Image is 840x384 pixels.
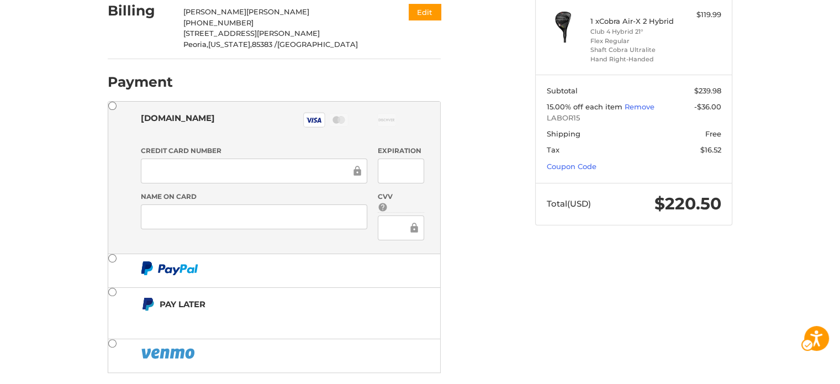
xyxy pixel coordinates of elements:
[141,109,215,127] div: [DOMAIN_NAME]
[590,45,675,55] li: Shaft Cobra Ultralite
[547,198,591,209] span: Total (USD)
[208,40,252,49] span: [US_STATE],
[547,162,596,171] a: Coupon Code
[183,18,253,27] span: [PHONE_NUMBER]
[749,354,840,384] iframe: Google Iframe | Google Customer Reviews
[590,55,675,64] li: Hand Right-Handed
[183,40,208,49] span: Peoria,
[547,86,578,95] span: Subtotal
[678,9,721,20] div: $119.99
[141,297,155,311] img: Pay Later icon
[108,73,173,91] h2: Payment
[705,129,721,138] span: Free
[141,192,367,202] label: Name on Card
[141,261,198,275] img: PayPal icon
[183,28,398,50] div: [STREET_ADDRESS][PERSON_NAME]Peoria,[US_STATE],85383 /[GEOGRAPHIC_DATA]
[141,346,197,360] img: PayPal icon
[277,40,358,49] span: [GEOGRAPHIC_DATA]
[141,316,372,325] iframe: PayPal Message 1
[183,7,246,16] span: [PERSON_NAME]
[654,193,721,214] span: $220.50
[378,192,424,213] label: CVV
[378,146,424,156] label: Expiration
[547,145,559,154] span: Tax
[694,86,721,95] span: $239.98
[694,102,721,111] span: -$36.00
[547,102,625,111] span: 15.00% off each item
[590,17,675,25] h4: 1 x Cobra Air-X 2 Hybrid
[590,36,675,46] li: Flex Regular
[625,102,654,111] a: Remove
[409,4,441,20] button: Edit
[252,40,277,49] span: 85383 /
[108,2,172,19] h2: Billing
[183,29,320,38] span: [STREET_ADDRESS][PERSON_NAME]
[108,1,172,20] div: Billing
[141,146,367,156] label: Credit Card Number
[547,129,580,138] span: Shipping
[547,113,721,124] span: LABOR15
[160,295,371,313] div: Pay Later
[590,27,675,36] li: Club 4 Hybrid 21°
[700,145,721,154] span: $16.52
[246,7,309,16] span: [PERSON_NAME]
